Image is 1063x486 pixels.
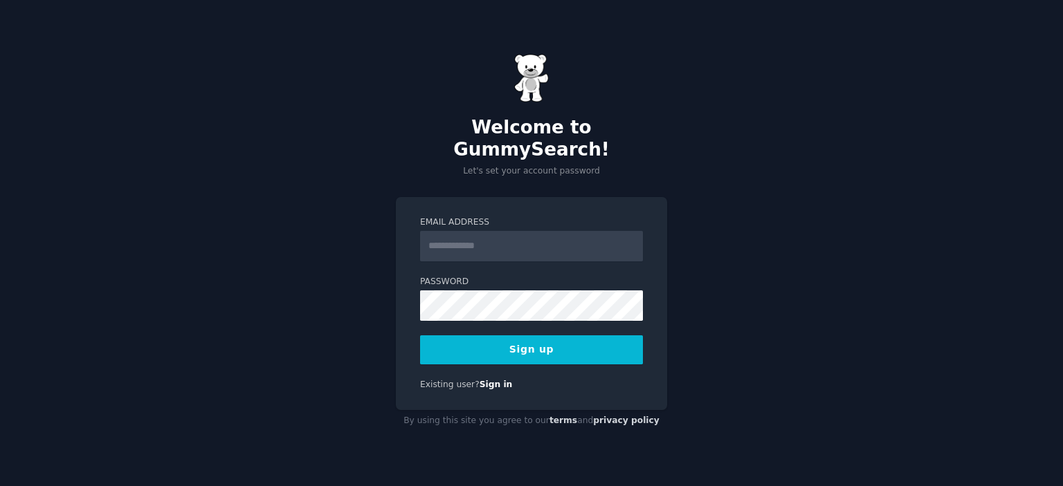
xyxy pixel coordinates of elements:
a: Sign in [480,380,513,389]
button: Sign up [420,335,643,364]
p: Let's set your account password [396,165,667,178]
label: Email Address [420,216,643,229]
label: Password [420,276,643,288]
img: Gummy Bear [514,54,549,102]
span: Existing user? [420,380,480,389]
a: privacy policy [593,415,660,425]
div: By using this site you agree to our and [396,410,667,432]
a: terms [549,415,577,425]
h2: Welcome to GummySearch! [396,117,667,160]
